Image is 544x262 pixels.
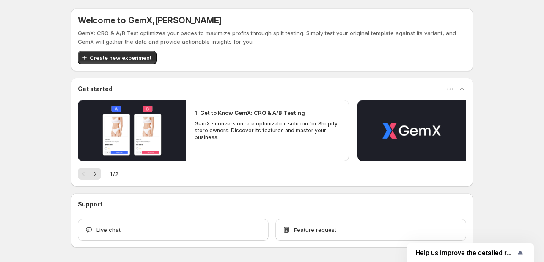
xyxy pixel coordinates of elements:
[78,85,113,93] h3: Get started
[152,15,222,25] span: , [PERSON_NAME]
[415,249,515,257] span: Help us improve the detailed report for A/B campaigns
[357,100,466,161] button: Play video
[294,226,336,234] span: Feature request
[78,29,466,46] p: GemX: CRO & A/B Test optimizes your pages to maximize profits through split testing. Simply test ...
[78,168,101,180] nav: Pagination
[195,109,305,117] h2: 1. Get to Know GemX: CRO & A/B Testing
[90,53,151,62] span: Create new experiment
[110,170,118,178] span: 1 / 2
[415,248,525,258] button: Show survey - Help us improve the detailed report for A/B campaigns
[195,120,340,141] p: GemX - conversion rate optimization solution for Shopify store owners. Discover its features and ...
[78,15,222,25] h5: Welcome to GemX
[78,100,186,161] button: Play video
[78,200,102,209] h3: Support
[96,226,121,234] span: Live chat
[89,168,101,180] button: Next
[78,51,157,64] button: Create new experiment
